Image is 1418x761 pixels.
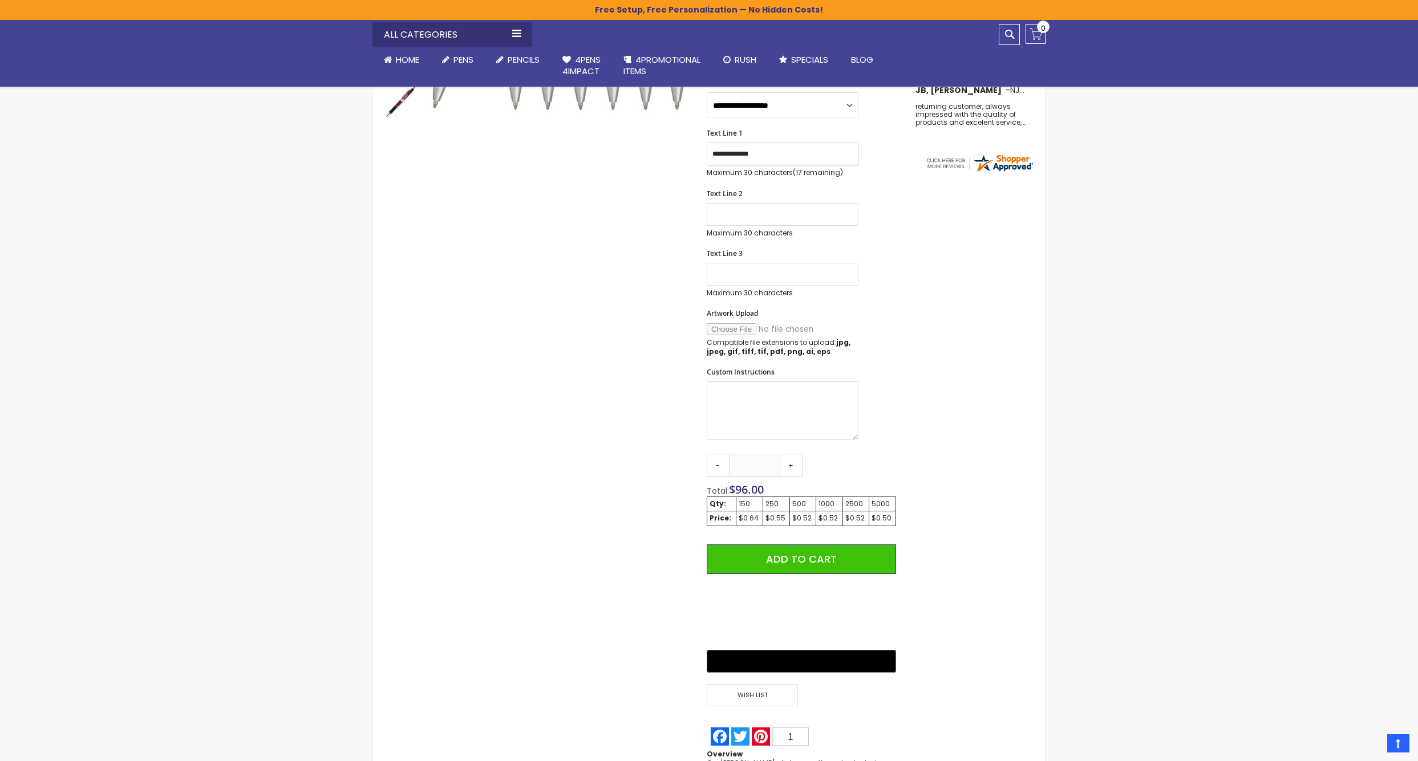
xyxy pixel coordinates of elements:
[707,650,896,673] button: Buy with GPay
[735,54,756,66] span: Rush
[551,47,612,84] a: 4Pens4impact
[819,499,840,508] div: 1000
[1041,23,1046,34] span: 0
[710,727,730,746] a: Facebook
[372,22,532,47] div: All Categories
[710,513,731,523] strong: Price:
[765,514,787,523] div: $0.55
[1006,84,1105,96] span: - ,
[707,485,729,497] span: Total:
[780,454,803,477] a: +
[840,47,885,72] a: Blog
[712,47,768,72] a: Rush
[707,544,896,574] button: Add to Cart
[707,128,743,138] span: Text Line 1
[707,337,850,356] strong: jpg, jpeg, gif, tiff, tif, pdf, png, ai, eps
[1324,730,1418,761] iframe: Google Customer Reviews
[851,54,873,66] span: Blog
[707,308,758,318] span: Artwork Upload
[707,684,798,706] span: Wish List
[384,84,418,119] img: The Barton Custom Pens Special Offer
[1026,24,1046,44] a: 0
[707,189,743,198] span: Text Line 2
[792,499,813,508] div: 500
[384,83,418,119] div: The Barton Custom Pens Special Offer
[707,288,858,298] p: Maximum 30 characters
[453,54,473,66] span: Pens
[845,514,866,523] div: $0.52
[431,47,485,72] a: Pens
[819,514,840,523] div: $0.52
[735,482,764,497] span: 96.00
[925,166,1034,176] a: 4pens.com certificate URL
[707,583,896,642] iframe: PayPal
[739,499,760,508] div: 150
[707,229,858,238] p: Maximum 30 characters
[508,54,540,66] span: Pencils
[707,454,730,477] a: -
[396,54,419,66] span: Home
[765,499,787,508] div: 250
[739,514,760,523] div: $0.64
[768,47,840,72] a: Specials
[872,499,893,508] div: 5000
[915,103,1026,127] div: returning customer, always impressed with the quality of products and excelent service, will retu...
[710,499,726,508] strong: Qty:
[791,54,828,66] span: Specials
[707,367,775,377] span: Custom Instructions
[730,727,751,746] a: Twitter
[766,552,837,566] span: Add to Cart
[925,153,1034,173] img: 4pens.com widget logo
[707,749,743,759] strong: Overview
[1010,84,1024,96] span: NJ
[872,514,893,523] div: $0.50
[792,514,813,523] div: $0.52
[707,249,743,258] span: Text Line 3
[707,168,858,177] p: Maximum 30 characters
[751,727,810,746] a: Pinterest1
[845,499,866,508] div: 2500
[612,47,712,84] a: 4PROMOTIONALITEMS
[707,684,801,706] a: Wish List
[788,732,793,742] span: 1
[623,54,700,77] span: 4PROMOTIONAL ITEMS
[707,338,858,356] p: Compatible file extensions to upload:
[915,84,1006,96] span: JB, [PERSON_NAME]
[485,47,551,72] a: Pencils
[372,47,431,72] a: Home
[562,54,601,77] span: 4Pens 4impact
[793,168,843,177] span: (17 remaining)
[729,482,764,497] span: $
